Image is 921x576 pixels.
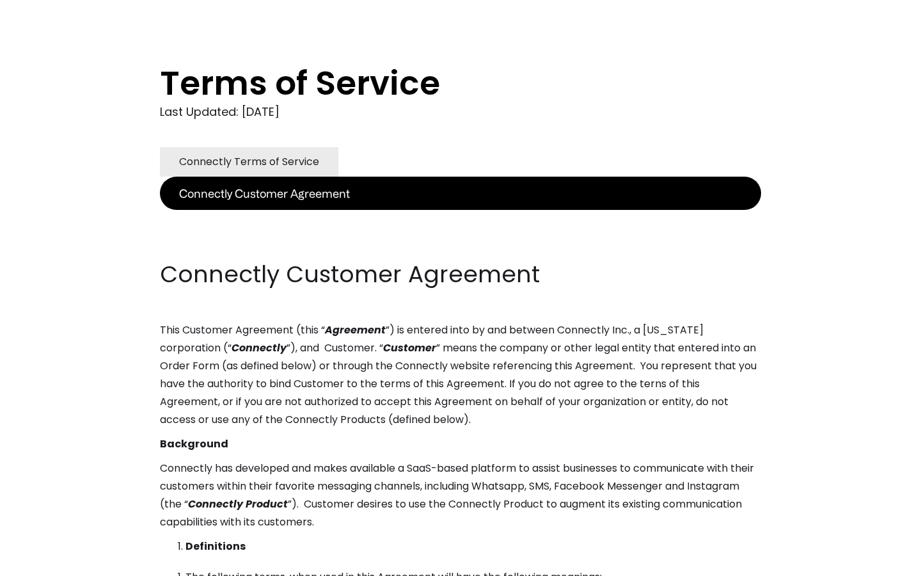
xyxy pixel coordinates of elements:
[160,64,710,102] h1: Terms of Service
[160,321,761,429] p: This Customer Agreement (this “ ”) is entered into by and between Connectly Inc., a [US_STATE] co...
[26,554,77,572] ul: Language list
[160,102,761,122] div: Last Updated: [DATE]
[179,184,350,202] div: Connectly Customer Agreement
[188,497,288,511] em: Connectly Product
[160,460,761,531] p: Connectly has developed and makes available a SaaS-based platform to assist businesses to communi...
[160,234,761,252] p: ‍
[160,210,761,228] p: ‍
[383,340,436,355] em: Customer
[13,552,77,572] aside: Language selected: English
[232,340,287,355] em: Connectly
[179,153,319,171] div: Connectly Terms of Service
[160,259,761,291] h2: Connectly Customer Agreement
[185,539,246,554] strong: Definitions
[160,436,228,451] strong: Background
[325,323,386,337] em: Agreement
